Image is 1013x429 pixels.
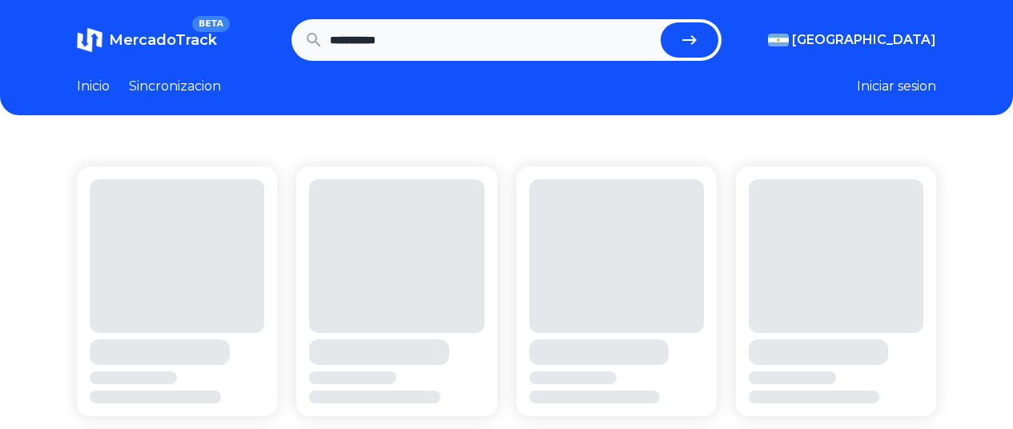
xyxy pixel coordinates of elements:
a: Inicio [77,77,110,96]
span: BETA [192,16,230,32]
a: MercadoTrackBETA [77,27,217,53]
span: MercadoTrack [109,31,217,49]
a: Sincronizacion [129,77,221,96]
img: Argentina [768,34,789,46]
button: Iniciar sesion [857,77,936,96]
button: [GEOGRAPHIC_DATA] [768,30,936,50]
span: [GEOGRAPHIC_DATA] [792,30,936,50]
img: MercadoTrack [77,27,103,53]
